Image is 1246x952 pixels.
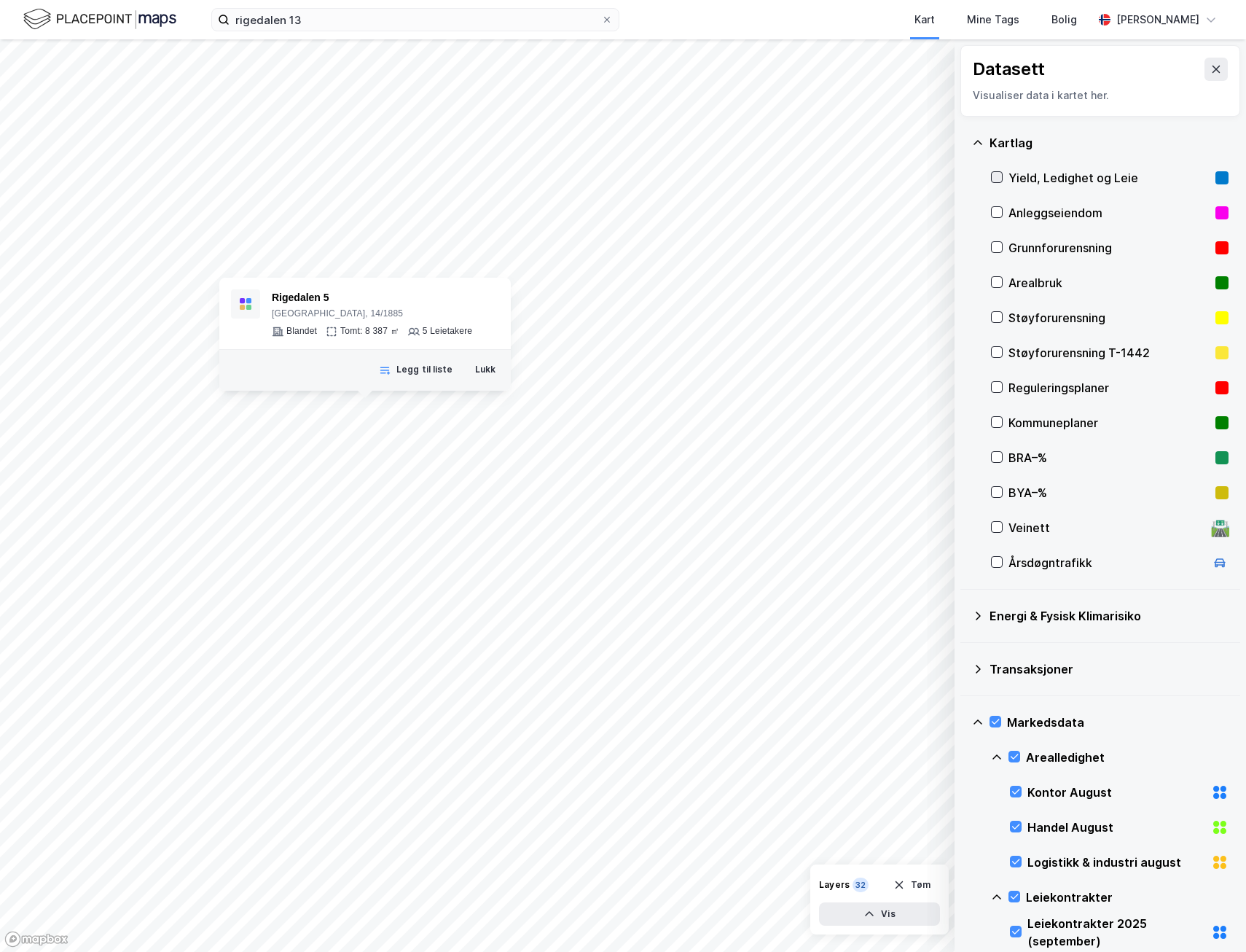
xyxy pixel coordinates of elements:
div: Veinett [1008,519,1205,537]
div: Kartlag [990,134,1229,152]
div: Datasett [973,58,1045,81]
div: 5 Leietakere [423,326,472,338]
div: Støyforurensning [1008,309,1210,327]
div: Anleggseiendom [1008,204,1210,222]
div: Handel August [1027,819,1205,836]
div: 32 [853,878,869,892]
iframe: Chat Widget [1173,882,1246,952]
a: Mapbox homepage [4,931,68,948]
div: Visualiser data i kartet her. [973,87,1228,104]
div: Leiekontrakter 2025 (september) [1027,915,1205,950]
div: Rigedalen 5 [272,289,472,307]
div: Markedsdata [1007,714,1229,731]
button: Legg til liste [369,359,462,382]
button: Vis [819,902,940,926]
div: Grunnforurensning [1008,239,1210,257]
div: BRA–% [1008,449,1210,467]
div: Kontor August [1027,784,1205,801]
div: 🛣️ [1210,518,1230,537]
div: Logistikk & industri august [1027,854,1205,871]
div: Arealbruk [1008,274,1210,292]
div: Layers [819,879,850,891]
div: Kommuneplaner [1008,414,1210,432]
div: BYA–% [1008,484,1210,502]
div: [PERSON_NAME] [1116,11,1199,28]
div: Årsdøgntrafikk [1008,554,1205,571]
div: Bolig [1051,11,1077,28]
button: Lukk [466,359,505,382]
div: Tomt: 8 387 ㎡ [340,326,399,338]
div: Kart [914,11,935,28]
div: Leiekontrakter [1026,889,1229,906]
div: Støyforurensning T-1442 [1008,344,1210,362]
div: Arealledighet [1026,749,1229,766]
div: Reguleringsplaner [1008,379,1210,397]
img: logo.f888ab2527a4732fd821a326f86c7f29.svg [23,7,176,32]
div: Blandet [286,326,317,338]
button: Tøm [884,873,940,897]
div: Transaksjoner [990,660,1229,678]
input: Søk på adresse, matrikkel, gårdeiere, leietakere eller personer [230,9,601,31]
div: [GEOGRAPHIC_DATA], 14/1885 [272,308,472,320]
div: Mine Tags [967,11,1019,28]
div: Energi & Fysisk Klimarisiko [990,607,1229,625]
div: Yield, Ledighet og Leie [1008,169,1210,187]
